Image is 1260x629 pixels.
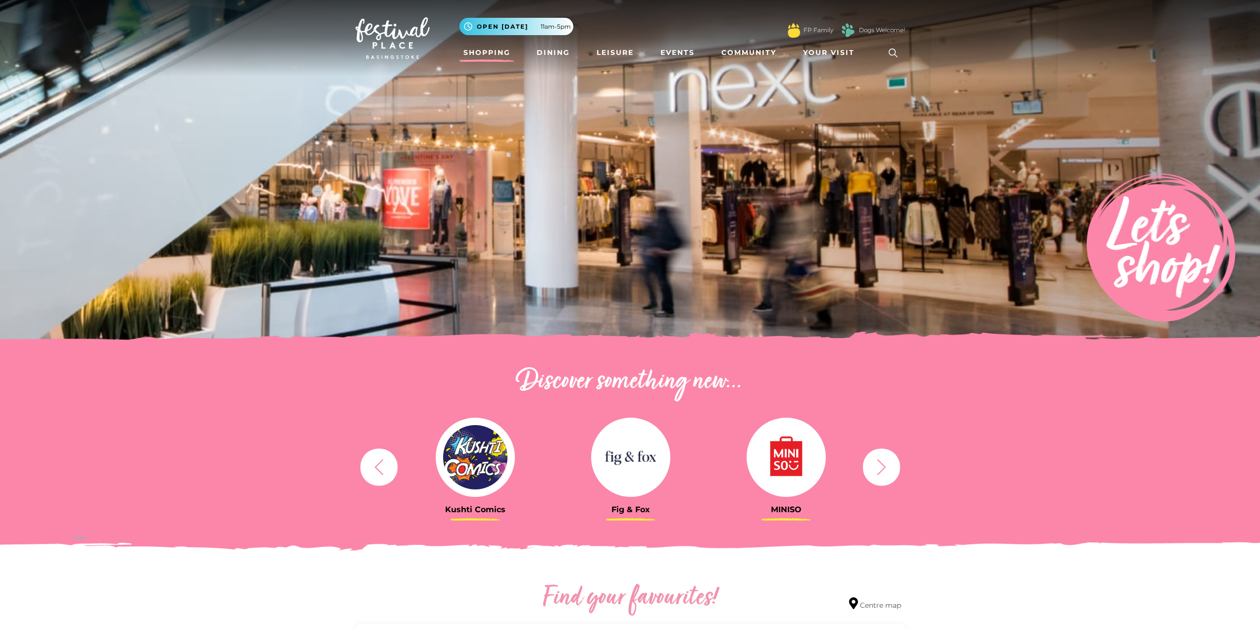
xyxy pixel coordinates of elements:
[716,505,857,514] h3: MINISO
[459,44,514,62] a: Shopping
[799,44,863,62] a: Your Visit
[355,366,905,398] h2: Discover something new...
[533,44,574,62] a: Dining
[656,44,699,62] a: Events
[560,505,701,514] h3: Fig & Fox
[541,22,571,31] span: 11am-5pm
[593,44,638,62] a: Leisure
[716,418,857,514] a: MINISO
[450,582,811,614] h2: Find your favourites!
[803,48,855,58] span: Your Visit
[405,505,546,514] h3: Kushti Comics
[459,18,573,35] button: Open [DATE] 11am-5pm
[405,418,546,514] a: Kushti Comics
[560,418,701,514] a: Fig & Fox
[849,597,901,611] a: Centre map
[804,26,833,35] a: FP Family
[859,26,905,35] a: Dogs Welcome!
[477,22,528,31] span: Open [DATE]
[717,44,780,62] a: Community
[355,17,430,59] img: Festival Place Logo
